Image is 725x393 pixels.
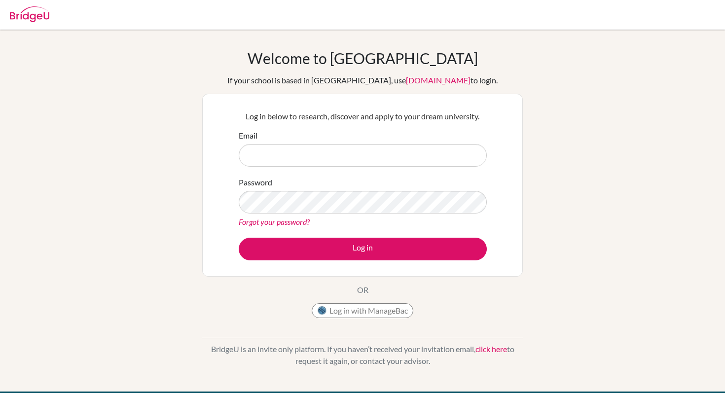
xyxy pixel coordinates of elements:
a: click here [475,344,507,354]
a: Forgot your password? [239,217,310,226]
button: Log in with ManageBac [312,303,413,318]
button: Log in [239,238,487,260]
p: Log in below to research, discover and apply to your dream university. [239,110,487,122]
p: OR [357,284,368,296]
p: BridgeU is an invite only platform. If you haven’t received your invitation email, to request it ... [202,343,523,367]
label: Password [239,177,272,188]
h1: Welcome to [GEOGRAPHIC_DATA] [248,49,478,67]
label: Email [239,130,257,142]
div: If your school is based in [GEOGRAPHIC_DATA], use to login. [227,74,498,86]
img: Bridge-U [10,6,49,22]
a: [DOMAIN_NAME] [406,75,471,85]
